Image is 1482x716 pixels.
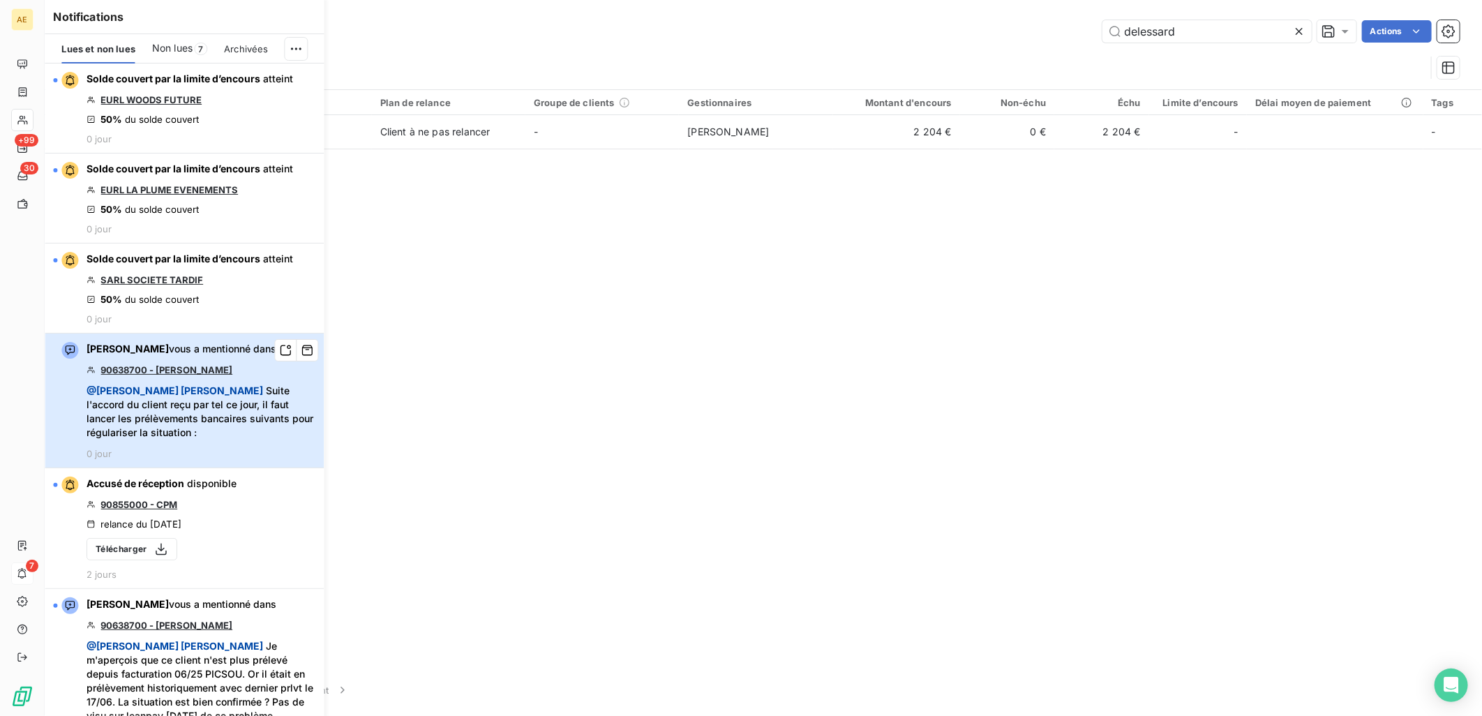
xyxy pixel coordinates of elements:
[100,94,202,105] a: EURL WOODS FUTURE
[841,97,952,108] div: Montant d'encours
[534,126,538,137] span: -
[687,97,824,108] div: Gestionnaires
[45,334,324,468] button: [PERSON_NAME]vous a mentionné dans90638700 - [PERSON_NAME] @[PERSON_NAME] [PERSON_NAME] Suite l'a...
[968,97,1047,108] div: Non-échu
[87,384,315,440] span: Suite l'accord du client reçu par tel ce jour, il faut lancer les prélèvements bancaires suivants...
[15,134,38,147] span: +99
[87,73,260,84] span: Solde couvert par la limite d’encours
[87,313,112,325] span: 0 jour
[20,162,38,174] span: 30
[87,597,276,611] span: vous a mentionné dans
[100,204,122,215] span: 50%
[45,468,324,589] button: Accusé de réception disponible90855000 - CPMrelance du [DATE]Télécharger2 jours
[61,43,135,54] span: Lues et non lues
[100,274,203,285] a: SARL SOCIETE TARDIF
[224,43,268,54] span: Archivées
[87,519,181,530] div: relance du [DATE]
[87,569,117,580] span: 2 jours
[53,8,315,25] h6: Notifications
[960,115,1055,149] td: 0 €
[11,8,33,31] div: AE
[152,41,193,55] span: Non lues
[45,154,324,244] button: Solde couvert par la limite d’encours atteintEURL LA PLUME EVENEMENTS50% du solde couvert0 jour
[1435,669,1468,702] div: Open Intercom Messenger
[100,114,122,125] span: 50%
[87,538,177,560] button: Télécharger
[100,499,177,510] a: 90855000 - CPM
[263,163,293,174] span: atteint
[87,640,263,652] span: @ [PERSON_NAME] [PERSON_NAME]
[1234,125,1238,139] span: -
[687,126,769,137] span: [PERSON_NAME]
[187,477,237,489] span: disponible
[87,448,112,459] span: 0 jour
[11,685,33,708] img: Logo LeanPay
[1432,97,1474,108] div: Tags
[1255,97,1415,108] div: Délai moyen de paiement
[1432,126,1436,137] span: -
[45,244,324,334] button: Solde couvert par la limite d’encours atteintSARL SOCIETE TARDIF50% du solde couvert0 jour
[1362,20,1432,43] button: Actions
[1063,97,1141,108] div: Échu
[87,342,276,356] span: vous a mentionné dans
[100,294,122,305] span: 50%
[534,97,615,108] span: Groupe de clients
[380,97,517,108] div: Plan de relance
[45,64,324,154] button: Solde couvert par la limite d’encours atteintEURL WOODS FUTURE50% du solde couvert0 jour
[87,343,169,355] span: [PERSON_NAME]
[263,73,293,84] span: atteint
[100,620,232,631] a: 90638700 - [PERSON_NAME]
[380,125,491,139] div: Client à ne pas relancer
[263,253,293,264] span: atteint
[125,204,199,215] span: du solde couvert
[833,115,960,149] td: 2 204 €
[1054,115,1149,149] td: 2 204 €
[87,223,112,234] span: 0 jour
[194,43,207,55] span: 7
[87,477,184,489] span: Accusé de réception
[87,133,112,144] span: 0 jour
[87,163,260,174] span: Solde couvert par la limite d’encours
[100,184,238,195] a: EURL LA PLUME EVENEMENTS
[125,294,199,305] span: du solde couvert
[100,364,232,375] a: 90638700 - [PERSON_NAME]
[1158,97,1238,108] div: Limite d’encours
[125,114,199,125] span: du solde couvert
[87,385,263,396] span: @ [PERSON_NAME] [PERSON_NAME]
[26,560,38,572] span: 7
[87,253,260,264] span: Solde couvert par la limite d’encours
[1102,20,1312,43] input: Rechercher
[87,598,169,610] span: [PERSON_NAME]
